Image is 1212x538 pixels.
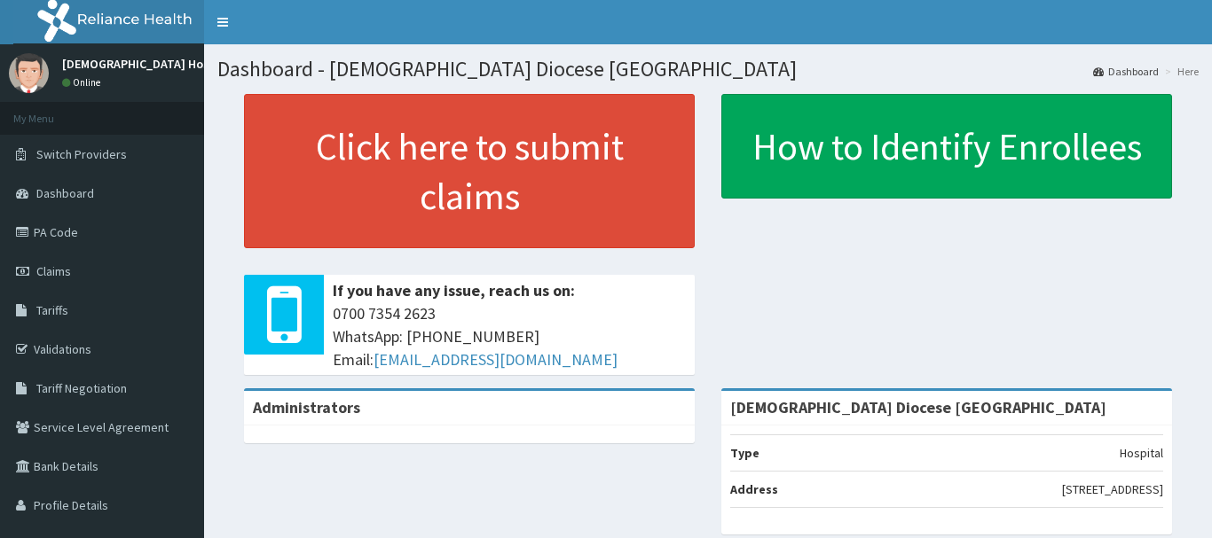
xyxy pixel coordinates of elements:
img: User Image [9,53,49,93]
span: 0700 7354 2623 WhatsApp: [PHONE_NUMBER] Email: [333,302,686,370]
h1: Dashboard - [DEMOGRAPHIC_DATA] Diocese [GEOGRAPHIC_DATA] [217,58,1199,81]
b: If you have any issue, reach us on: [333,280,575,300]
b: Address [730,481,778,497]
span: Tariffs [36,302,68,318]
span: Claims [36,263,71,279]
p: Hospital [1120,444,1163,462]
b: Administrators [253,397,360,417]
a: Click here to submit claims [244,94,695,248]
p: [DEMOGRAPHIC_DATA] Hospital [62,58,236,70]
strong: [DEMOGRAPHIC_DATA] Diocese [GEOGRAPHIC_DATA] [730,397,1106,417]
p: [STREET_ADDRESS] [1062,480,1163,498]
span: Dashboard [36,185,94,201]
span: Switch Providers [36,146,127,162]
a: Online [62,76,105,89]
li: Here [1161,64,1199,79]
a: Dashboard [1093,64,1159,79]
b: Type [730,445,759,461]
span: Tariff Negotiation [36,380,127,396]
a: [EMAIL_ADDRESS][DOMAIN_NAME] [374,349,618,370]
a: How to Identify Enrollees [721,94,1172,199]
